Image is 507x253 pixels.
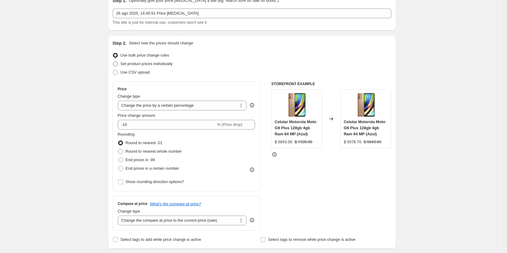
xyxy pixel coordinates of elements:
h2: Step 2. [113,40,127,46]
span: This title is just for internal use, customers won't see it [113,20,207,25]
span: Round to nearest whole number [126,149,182,154]
span: Rounding [118,132,135,137]
span: Celular Motorola Moto G9 Plus 128gb 4gb Ram 64 MP (Azul) [275,120,316,136]
span: Change type [118,94,140,99]
span: End prices in a certain number [126,166,179,171]
img: 30f835b2-4d9e-464f-88bf-8b8a6739d568.e0732a346cefc37449e4a4134428a362_80x.jpg [284,93,309,117]
div: help [249,217,255,223]
div: $ 5078.70 [344,139,361,145]
span: % (Price drop) [217,122,242,127]
h6: STOREFRONT EXAMPLE [271,81,391,86]
span: Use bulk price change rules [121,53,169,57]
span: Celular Motorola Moto G9 Plus 128gb 4gb Ram 64 MP (Azul) [344,120,385,136]
img: 30f835b2-4d9e-464f-88bf-8b8a6739d568.e0732a346cefc37449e4a4134428a362_80x.jpg [354,93,378,117]
span: Price change amount [118,113,155,118]
span: Round to nearest .01 [126,140,162,145]
h3: Price [118,87,127,92]
span: Select tags to remove while price change is active [268,237,356,242]
strike: $ 5643.00 [364,139,381,145]
div: $ 5643.00 [275,139,292,145]
h3: Compare at price [118,201,148,206]
span: Change type [118,209,140,213]
span: Use CSV upload [121,70,150,75]
span: Select tags to add while price change is active [121,237,201,242]
div: help [249,102,255,108]
input: -15 [118,120,216,130]
span: End prices in .99 [126,158,155,162]
p: Select how the prices should change [129,40,193,46]
span: Set product prices individually [121,61,173,66]
span: Show rounding direction options? [126,179,184,184]
input: 30% off holiday sale [113,9,391,18]
button: What's the compare at price? [150,202,201,206]
strike: $ 7335.00 [295,139,312,145]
